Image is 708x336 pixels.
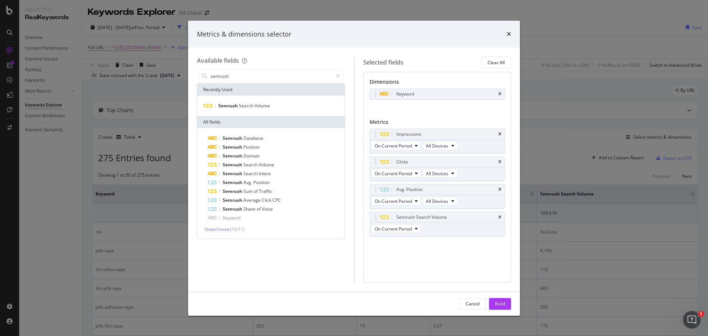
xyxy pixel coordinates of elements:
[197,84,345,96] div: Recently Used
[197,116,345,128] div: All fields
[375,143,412,149] span: On Current Period
[223,206,243,212] span: Semrush
[466,301,480,307] div: Cancel
[481,56,511,68] button: Clear All
[369,212,505,236] div: Semrush Search VolumetimesOn Current Period
[423,197,458,205] button: All Devices
[239,103,254,109] span: Search
[371,141,421,150] button: On Current Period
[371,224,421,233] button: On Current Period
[243,188,254,194] span: Sum
[205,226,229,232] span: Show 1 more
[223,162,243,168] span: Semrush
[423,141,458,150] button: All Devices
[218,103,239,109] span: Semrush
[223,170,243,177] span: Semrush
[243,153,260,159] span: Domain
[487,59,505,66] div: Clear All
[371,169,421,178] button: On Current Period
[243,179,253,186] span: Avg.
[495,301,505,307] div: Build
[223,153,243,159] span: Semrush
[210,70,333,82] input: Search by field name
[188,21,520,316] div: modal
[423,169,458,178] button: All Devices
[223,215,240,221] span: Keyword
[243,206,257,212] span: Share
[254,188,259,194] span: of
[197,56,239,65] div: Available fields
[243,135,263,141] span: Database
[375,198,412,204] span: On Current Period
[369,89,505,100] div: Keywordtimes
[262,206,273,212] span: Voice
[426,198,448,204] span: All Devices
[259,188,272,194] span: Traffic
[273,197,281,203] span: CPC
[243,170,259,177] span: Search
[243,197,262,203] span: Average
[396,158,408,166] div: Clicks
[498,187,502,192] div: times
[375,226,412,232] span: On Current Period
[223,197,243,203] span: Semrush
[498,215,502,219] div: times
[498,92,502,96] div: times
[243,162,259,168] span: Search
[698,311,704,317] span: 1
[369,118,505,129] div: Metrics
[363,58,403,67] div: Selected fields
[369,78,505,89] div: Dimensions
[243,144,260,150] span: Position
[253,179,270,186] span: Position
[223,144,243,150] span: Semrush
[683,311,701,329] iframe: Intercom live chat
[259,170,271,177] span: Intent
[375,170,412,177] span: On Current Period
[426,170,448,177] span: All Devices
[498,160,502,164] div: times
[197,30,291,39] div: Metrics & dimensions selector
[223,188,243,194] span: Semrush
[223,135,243,141] span: Semrush
[257,206,262,212] span: of
[396,214,447,221] div: Semrush Search Volume
[396,131,421,138] div: Impressions
[507,30,511,39] div: times
[459,298,486,310] button: Cancel
[498,132,502,136] div: times
[369,184,505,209] div: Avg. PositiontimesOn Current PeriodAll Devices
[259,162,274,168] span: Volume
[223,179,243,186] span: Semrush
[262,197,273,203] span: Click
[426,143,448,149] span: All Devices
[396,90,414,98] div: Keyword
[371,197,421,205] button: On Current Period
[369,129,505,153] div: ImpressionstimesOn Current PeriodAll Devices
[489,298,511,310] button: Build
[254,103,270,109] span: Volume
[369,156,505,181] div: ClickstimesOn Current PeriodAll Devices
[396,186,423,193] div: Avg. Position
[230,226,245,232] span: ( 10 / 11 )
